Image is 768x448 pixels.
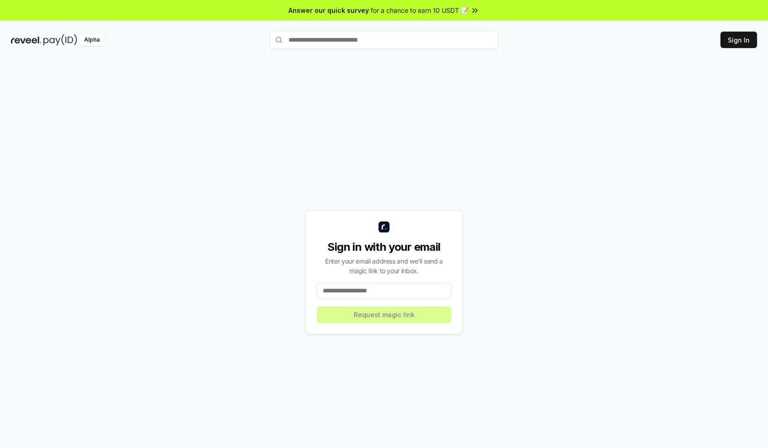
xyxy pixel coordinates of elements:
[371,5,469,15] span: for a chance to earn 10 USDT 📝
[79,34,105,46] div: Alpha
[720,32,757,48] button: Sign In
[43,34,77,46] img: pay_id
[288,5,369,15] span: Answer our quick survey
[317,240,451,254] div: Sign in with your email
[379,221,389,232] img: logo_small
[317,256,451,275] div: Enter your email address and we’ll send a magic link to your inbox.
[11,34,42,46] img: reveel_dark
